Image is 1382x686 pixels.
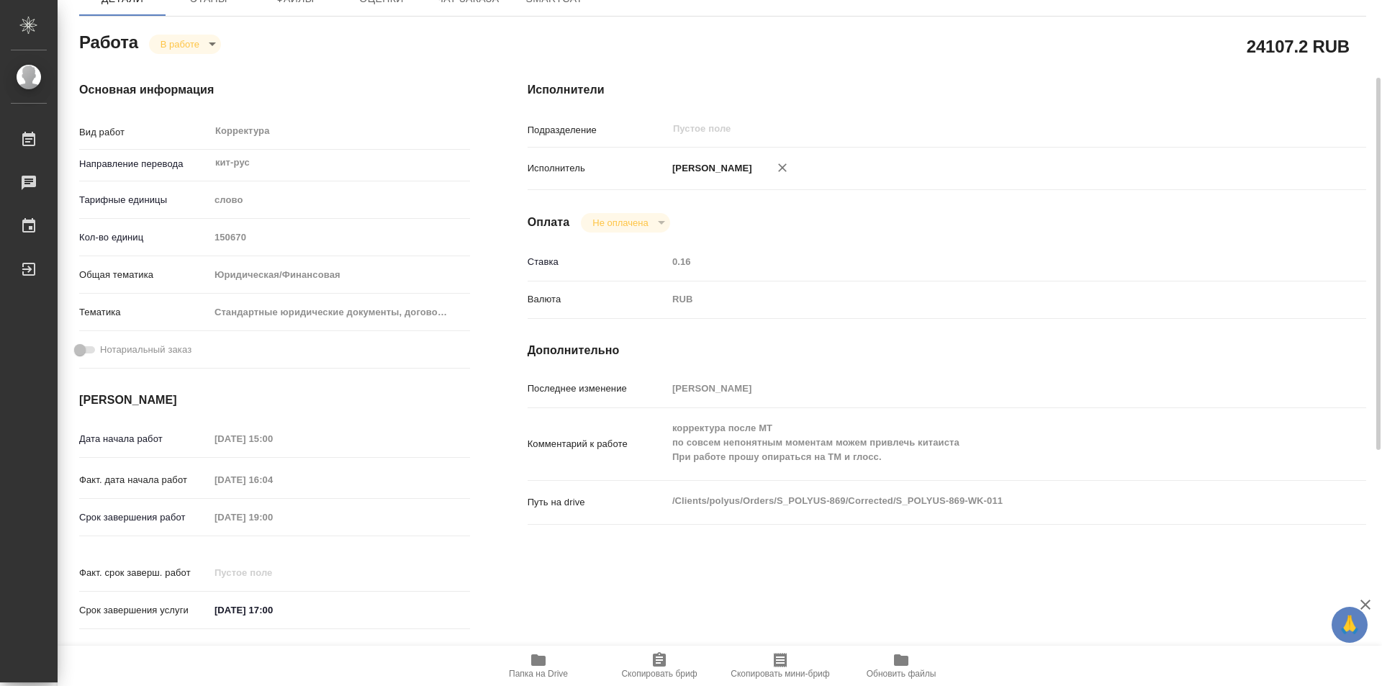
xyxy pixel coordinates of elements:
[667,161,752,176] p: [PERSON_NAME]
[100,343,191,357] span: Нотариальный заказ
[79,157,209,171] p: Направление перевода
[209,562,335,583] input: Пустое поле
[528,382,667,396] p: Последнее изменение
[79,125,209,140] p: Вид работ
[209,300,470,325] div: Стандартные юридические документы, договоры, уставы
[528,255,667,269] p: Ставка
[672,120,1263,137] input: Пустое поле
[528,437,667,451] p: Комментарий к работе
[509,669,568,679] span: Папка на Drive
[767,152,798,184] button: Удалить исполнителя
[528,161,667,176] p: Исполнитель
[667,378,1296,399] input: Пустое поле
[79,28,138,54] h2: Работа
[209,507,335,528] input: Пустое поле
[621,669,697,679] span: Скопировать бриф
[209,428,335,449] input: Пустое поле
[478,646,599,686] button: Папка на Drive
[588,217,652,229] button: Не оплачена
[667,287,1296,312] div: RUB
[1337,610,1362,640] span: 🙏
[528,342,1366,359] h4: Дополнительно
[79,392,470,409] h4: [PERSON_NAME]
[528,123,667,137] p: Подразделение
[156,38,204,50] button: В работе
[667,251,1296,272] input: Пустое поле
[528,292,667,307] p: Валюта
[731,669,829,679] span: Скопировать мини-бриф
[79,510,209,525] p: Срок завершения работ
[209,469,335,490] input: Пустое поле
[79,268,209,282] p: Общая тематика
[79,305,209,320] p: Тематика
[79,566,209,580] p: Факт. срок заверш. работ
[79,603,209,618] p: Срок завершения услуги
[209,188,470,212] div: слово
[528,214,570,231] h4: Оплата
[528,495,667,510] p: Путь на drive
[209,263,470,287] div: Юридическая/Финансовая
[867,669,936,679] span: Обновить файлы
[149,35,221,54] div: В работе
[79,230,209,245] p: Кол-во единиц
[209,227,470,248] input: Пустое поле
[720,646,841,686] button: Скопировать мини-бриф
[1332,607,1368,643] button: 🙏
[1247,34,1350,58] h2: 24107.2 RUB
[79,193,209,207] p: Тарифные единицы
[79,432,209,446] p: Дата начала работ
[581,213,669,233] div: В работе
[667,416,1296,469] textarea: корректура после МТ по совсем непонятным моментам можем привлечь китаиста При работе прошу опират...
[528,81,1366,99] h4: Исполнители
[79,473,209,487] p: Факт. дата начала работ
[209,600,335,620] input: ✎ Введи что-нибудь
[841,646,962,686] button: Обновить файлы
[667,489,1296,513] textarea: /Clients/polyus/Orders/S_POLYUS-869/Corrected/S_POLYUS-869-WK-011
[79,81,470,99] h4: Основная информация
[599,646,720,686] button: Скопировать бриф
